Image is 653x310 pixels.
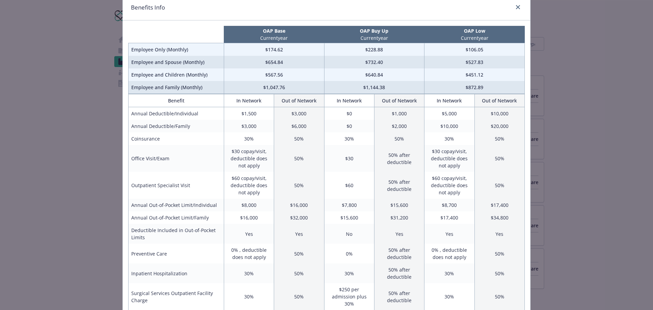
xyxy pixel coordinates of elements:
[324,68,424,81] td: $640.84
[225,34,323,42] p: Current year
[224,283,274,310] td: 30%
[324,145,374,172] td: $30
[129,107,224,120] td: Annual Deductible/Individual
[474,263,524,283] td: 50%
[424,224,474,244] td: Yes
[129,199,224,211] td: Annual Out-of-Pocket Limit/Individual
[424,107,474,120] td: $5,000
[224,199,274,211] td: $8,000
[129,283,224,310] td: Surgical Services Outpatient Facility Charge
[224,68,324,81] td: $567.56
[224,263,274,283] td: 30%
[224,81,324,94] td: $1,047.76
[324,224,374,244] td: No
[424,43,525,56] td: $106.05
[224,145,274,172] td: $30 copay/visit, deductible does not apply
[129,81,224,94] td: Employee and Family (Monthly)
[424,56,525,68] td: $527.83
[474,145,524,172] td: 50%
[224,224,274,244] td: Yes
[274,145,324,172] td: 50%
[424,211,474,224] td: $17,400
[474,132,524,145] td: 50%
[374,263,424,283] td: 50% after deductible
[129,263,224,283] td: Inpatient Hospitalization
[325,27,423,34] p: OAP Buy Up
[424,94,474,107] th: In Network
[474,94,524,107] th: Out of Network
[374,107,424,120] td: $1,000
[324,43,424,56] td: $228.88
[274,132,324,145] td: 50%
[514,3,522,11] a: close
[374,132,424,145] td: 50%
[129,145,224,172] td: Office Visit/Exam
[424,120,474,132] td: $10,000
[274,244,324,263] td: 50%
[224,107,274,120] td: $1,500
[374,199,424,211] td: $15,600
[274,211,324,224] td: $32,000
[224,172,274,199] td: $60 copay/visit, deductible does not apply
[224,43,324,56] td: $174.62
[424,283,474,310] td: 30%
[424,263,474,283] td: 30%
[129,172,224,199] td: Outpatient Specialist Visit
[426,27,523,34] p: OAP Low
[426,34,523,42] p: Current year
[129,26,224,43] th: intentionally left blank
[224,244,274,263] td: 0% , deductible does not apply
[274,120,324,132] td: $6,000
[424,145,474,172] td: $30 copay/visit, deductible does not apply
[224,94,274,107] th: In Network
[374,244,424,263] td: 50% after deductible
[374,283,424,310] td: 50% after deductible
[424,244,474,263] td: 0% , deductible does not apply
[424,132,474,145] td: 30%
[129,94,224,107] th: Benefit
[224,56,324,68] td: $654.84
[374,224,424,244] td: Yes
[324,283,374,310] td: $250 per admission plus 30%
[424,68,525,81] td: $451.12
[374,145,424,172] td: 50% after deductible
[129,211,224,224] td: Annual Out-of-Pocket Limit/Family
[274,199,324,211] td: $16,000
[129,132,224,145] td: Coinsurance
[274,172,324,199] td: 50%
[129,244,224,263] td: Preventive Care
[474,283,524,310] td: 50%
[129,43,224,56] td: Employee Only (Monthly)
[324,94,374,107] th: In Network
[274,283,324,310] td: 50%
[324,132,374,145] td: 30%
[274,107,324,120] td: $3,000
[474,211,524,224] td: $34,800
[374,172,424,199] td: 50% after deductible
[324,199,374,211] td: $7,800
[325,34,423,42] p: Current year
[374,94,424,107] th: Out of Network
[424,172,474,199] td: $60 copay/visit, deductible does not apply
[474,107,524,120] td: $10,000
[274,263,324,283] td: 50%
[474,224,524,244] td: Yes
[474,172,524,199] td: 50%
[474,199,524,211] td: $17,400
[224,120,274,132] td: $3,000
[324,263,374,283] td: 30%
[324,172,374,199] td: $60
[129,120,224,132] td: Annual Deductible/Family
[324,56,424,68] td: $732.40
[129,56,224,68] td: Employee and Spouse (Monthly)
[324,107,374,120] td: $0
[324,211,374,224] td: $15,600
[274,94,324,107] th: Out of Network
[324,120,374,132] td: $0
[424,81,525,94] td: $872.89
[225,27,323,34] p: OAP Base
[224,211,274,224] td: $16,000
[224,132,274,145] td: 30%
[129,224,224,244] td: Deductible Included in Out-of-Pocket Limits
[374,120,424,132] td: $2,000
